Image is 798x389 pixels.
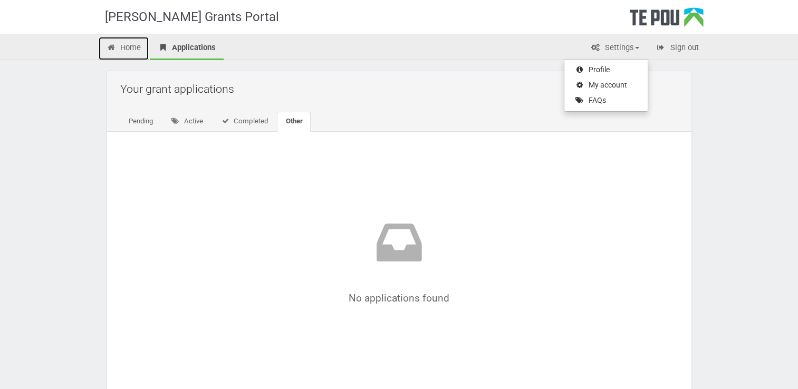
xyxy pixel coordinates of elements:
a: Settings [583,37,647,60]
div: No applications found [152,216,647,304]
a: My account [564,78,648,93]
h2: Your grant applications [120,76,684,101]
a: Other [277,112,311,132]
a: Completed [212,112,276,132]
a: Applications [150,37,224,60]
a: Pending [120,112,161,132]
a: Sign out [648,37,707,60]
a: Active [162,112,211,132]
div: Te Pou Logo [630,7,704,34]
a: Profile [564,63,648,78]
a: FAQs [564,93,648,109]
a: Home [99,37,149,60]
